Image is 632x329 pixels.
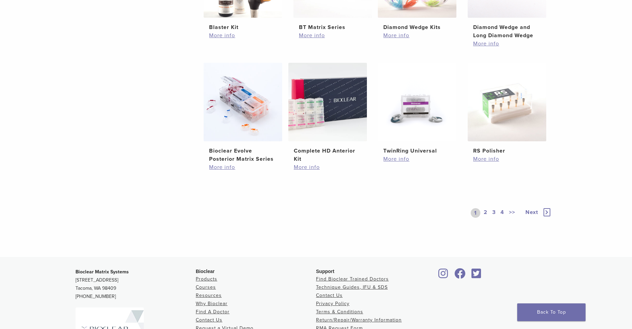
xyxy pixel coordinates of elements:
[203,63,283,163] a: Bioclear Evolve Posterior Matrix SeriesBioclear Evolve Posterior Matrix Series
[383,23,451,31] h2: Diamond Wedge Kits
[288,63,368,163] a: Complete HD Anterior KitComplete HD Anterior Kit
[288,63,367,141] img: Complete HD Anterior Kit
[316,284,388,290] a: Technique Guides, IFU & SDS
[294,163,361,171] a: More info
[383,155,451,163] a: More info
[75,269,129,275] strong: Bioclear Matrix Systems
[508,208,517,218] a: >>
[316,269,334,274] span: Support
[491,208,497,218] a: 3
[209,163,277,171] a: More info
[196,276,217,282] a: Products
[316,301,349,306] a: Privacy Policy
[209,147,277,163] h2: Bioclear Evolve Posterior Matrix Series
[473,40,541,48] a: More info
[196,292,222,298] a: Resources
[469,272,483,279] a: Bioclear
[482,208,489,218] a: 2
[75,268,196,301] p: [STREET_ADDRESS] Tacoma, WA 98409 [PHONE_NUMBER]
[452,272,468,279] a: Bioclear
[316,317,402,323] a: Return/Repair/Warranty Information
[436,272,451,279] a: Bioclear
[209,31,277,40] a: More info
[499,208,506,218] a: 4
[468,63,546,141] img: RS Polisher
[473,147,541,155] h2: RS Polisher
[196,284,216,290] a: Courses
[471,208,480,218] a: 1
[316,292,343,298] a: Contact Us
[383,31,451,40] a: More info
[377,63,457,155] a: TwinRing UniversalTwinRing Universal
[196,269,215,274] span: Bioclear
[294,147,361,163] h2: Complete HD Anterior Kit
[196,309,230,315] a: Find A Doctor
[378,63,456,141] img: TwinRing Universal
[299,23,367,31] h2: BT Matrix Series
[196,301,228,306] a: Why Bioclear
[467,63,547,155] a: RS PolisherRS Polisher
[473,23,541,40] h2: Diamond Wedge and Long Diamond Wedge
[473,155,541,163] a: More info
[204,63,282,141] img: Bioclear Evolve Posterior Matrix Series
[316,276,389,282] a: Find Bioclear Trained Doctors
[209,23,277,31] h2: Blaster Kit
[196,317,222,323] a: Contact Us
[383,147,451,155] h2: TwinRing Universal
[316,309,363,315] a: Terms & Conditions
[517,303,586,321] a: Back To Top
[525,209,538,216] span: Next
[299,31,367,40] a: More info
